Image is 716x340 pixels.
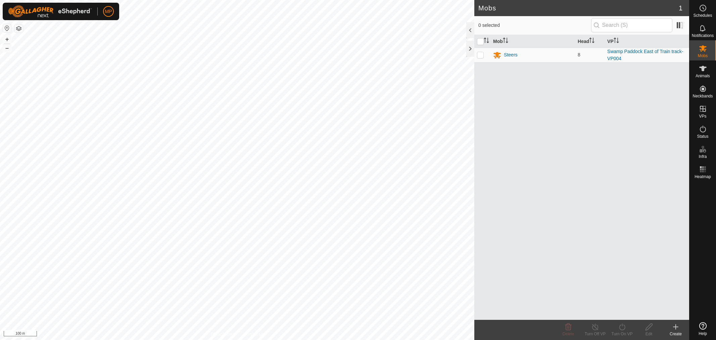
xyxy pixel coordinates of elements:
div: Turn Off VP [582,331,609,337]
span: Schedules [693,13,712,17]
span: Mobs [698,54,708,58]
p-sorticon: Activate to sort [589,39,594,44]
button: – [3,44,11,52]
div: Turn On VP [609,331,635,337]
a: Swamp Paddock East of Train track-VP004 [607,49,683,61]
img: Gallagher Logo [8,5,92,17]
span: Infra [699,155,707,159]
span: 1 [679,3,682,13]
span: 8 [578,52,580,57]
a: Help [689,320,716,338]
div: Edit [635,331,662,337]
a: Privacy Policy [211,331,236,337]
span: Help [699,332,707,336]
span: Animals [696,74,710,78]
input: Search (S) [591,18,672,32]
span: MP [105,8,112,15]
div: Steers [504,51,517,58]
h2: Mobs [478,4,679,12]
a: Contact Us [244,331,264,337]
th: VP [605,35,689,48]
th: Mob [490,35,575,48]
span: Delete [563,332,574,336]
p-sorticon: Activate to sort [614,39,619,44]
span: Notifications [692,34,714,38]
span: Neckbands [693,94,713,98]
button: + [3,35,11,43]
span: Heatmap [695,175,711,179]
button: Map Layers [15,25,23,33]
div: Create [662,331,689,337]
p-sorticon: Activate to sort [484,39,489,44]
span: VPs [699,114,706,118]
th: Head [575,35,605,48]
p-sorticon: Activate to sort [503,39,508,44]
button: Reset Map [3,24,11,32]
span: Status [697,134,708,138]
span: 0 selected [478,22,591,29]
